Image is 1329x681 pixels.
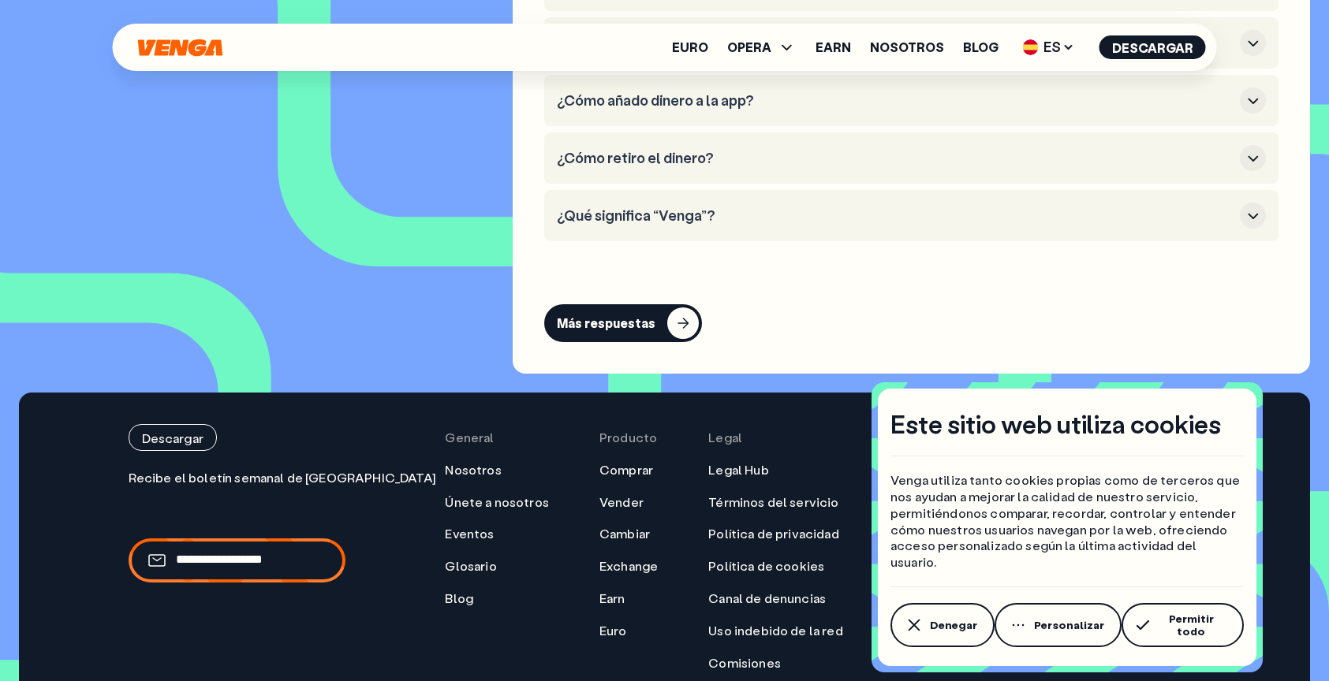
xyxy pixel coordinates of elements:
[890,603,995,647] button: Denegar
[963,41,999,54] a: Blog
[890,472,1244,571] p: Venga utiliza tanto cookies propias como de terceros que nos ayudan a mejorar la calidad de nuest...
[708,526,839,542] a: Política de privacidad
[445,590,473,607] a: Blog
[445,430,494,446] span: General
[708,558,824,575] a: Política de cookies
[870,41,944,54] a: Nosotros
[727,38,797,57] span: OPERA
[1023,39,1039,55] img: flag-es
[445,462,501,478] a: Nosotros
[599,430,657,446] span: Producto
[930,619,977,631] span: Denegar
[557,87,1266,113] button: ¿Cómo añado dinero a la app?
[1155,612,1226,638] span: Permitir todo
[1034,619,1104,631] span: Personalizar
[129,424,217,451] button: Descargar
[708,655,781,672] a: Comisiones
[557,92,1234,110] h3: ¿Cómo añado dinero a la app?
[708,494,838,511] a: Términos del servicio
[816,41,851,54] a: Earn
[890,407,1221,441] h4: Este sitio web utiliza cookies
[599,623,627,639] a: Euro
[1099,35,1206,59] button: Descargar
[557,145,1266,171] button: ¿Cómo retiro el dinero?
[599,558,658,575] a: Exchange
[708,430,742,446] span: Legal
[599,462,653,478] a: Comprar
[445,558,496,575] a: Glosario
[708,462,768,478] a: Legal Hub
[599,494,644,511] a: Vender
[1017,35,1081,60] span: ES
[708,623,843,639] a: Uso indebido de la red
[599,590,625,607] a: Earn
[557,203,1266,229] button: ¿Qué significa “Venga”?
[708,590,826,607] a: Canal de denuncias
[557,207,1234,225] h3: ¿Qué significa “Venga”?
[672,41,708,54] a: Euro
[445,494,549,511] a: Únete a nosotros
[995,603,1122,647] button: Personalizar
[557,315,655,331] div: Más respuestas
[557,150,1234,167] h3: ¿Cómo retiro el dinero?
[129,424,436,451] a: Descargar
[599,526,650,542] a: Cambiar
[129,470,436,486] p: Recibe el boletín semanal de [GEOGRAPHIC_DATA]
[727,41,771,54] span: OPERA
[445,526,494,542] a: Eventos
[1122,603,1244,647] button: Permitir todo
[136,39,225,57] svg: Inicio
[544,304,702,342] button: Más respuestas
